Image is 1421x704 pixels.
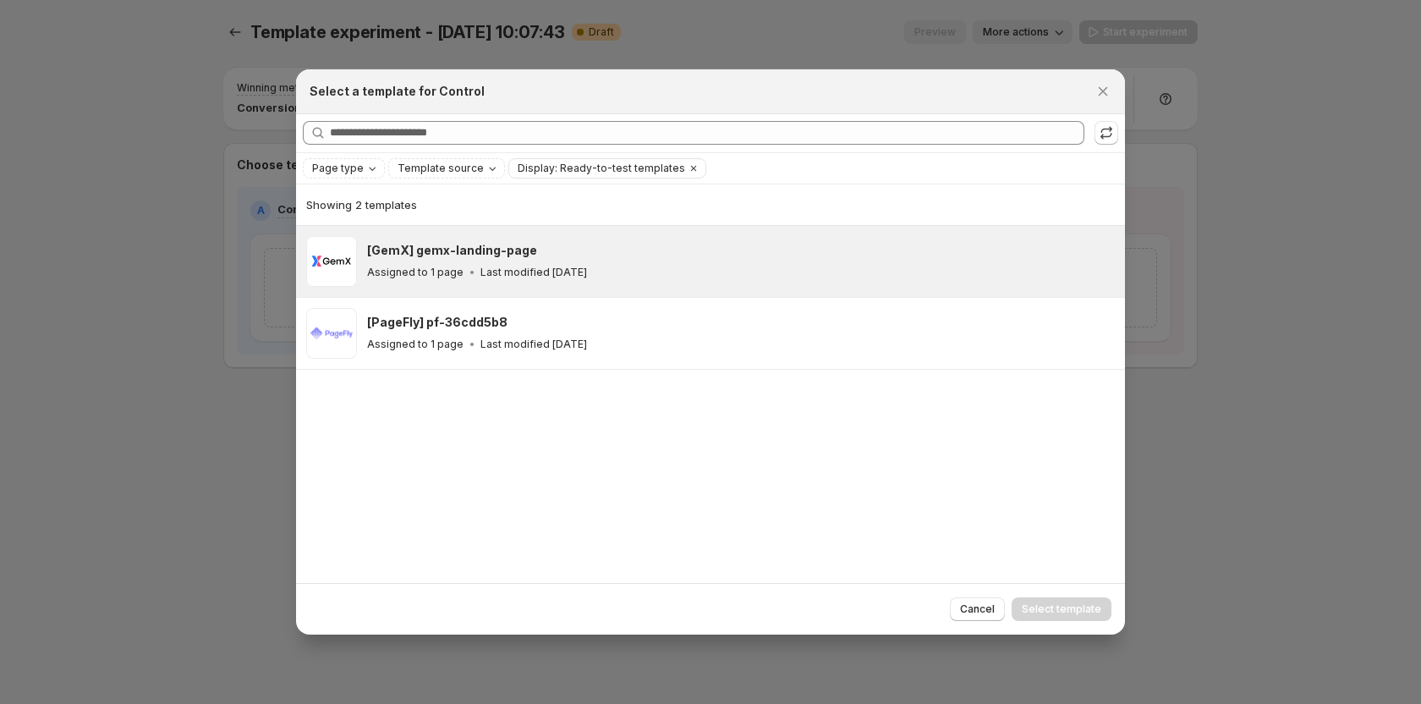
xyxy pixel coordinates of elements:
[310,83,485,100] h2: Select a template for Control
[398,162,484,175] span: Template source
[312,162,364,175] span: Page type
[950,597,1005,621] button: Cancel
[306,198,417,212] span: Showing 2 templates
[367,242,537,259] h3: [GemX] gemx-landing-page
[367,338,464,351] p: Assigned to 1 page
[480,266,587,279] p: Last modified [DATE]
[509,159,685,178] button: Display: Ready-to-test templates
[685,159,702,178] button: Clear
[960,602,995,616] span: Cancel
[367,266,464,279] p: Assigned to 1 page
[389,159,504,178] button: Template source
[367,314,507,331] h3: [PageFly] pf-36cdd5b8
[1091,80,1115,103] button: Close
[518,162,685,175] span: Display: Ready-to-test templates
[304,159,384,178] button: Page type
[480,338,587,351] p: Last modified [DATE]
